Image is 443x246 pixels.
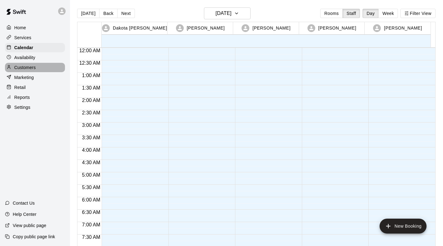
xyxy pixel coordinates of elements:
h6: [DATE] [215,9,231,18]
a: Customers [5,63,65,72]
a: Services [5,33,65,42]
p: [PERSON_NAME] [384,25,422,31]
p: [PERSON_NAME] [252,25,290,31]
p: Reports [14,94,30,100]
a: Availability [5,53,65,62]
p: View public page [13,222,46,229]
span: 12:30 AM [78,60,102,66]
span: 4:30 AM [81,160,102,165]
span: 6:00 AM [81,197,102,202]
span: 7:00 AM [81,222,102,227]
span: 1:00 AM [81,73,102,78]
a: Retail [5,83,65,92]
span: 12:00 AM [78,48,102,53]
p: Calendar [14,44,33,51]
p: Retail [14,84,26,91]
a: Settings [5,103,65,112]
a: Reports [5,93,65,102]
button: [DATE] [77,9,99,18]
p: Settings [14,104,30,110]
p: Dakota [PERSON_NAME] [113,25,167,31]
button: Filter View [400,9,435,18]
span: 1:30 AM [81,85,102,91]
a: Calendar [5,43,65,52]
span: 6:30 AM [81,210,102,215]
p: Contact Us [13,200,35,206]
span: 3:30 AM [81,135,102,140]
span: 5:30 AM [81,185,102,190]
span: 2:00 AM [81,98,102,103]
span: 7:30 AM [81,234,102,240]
p: Customers [14,64,36,71]
a: Home [5,23,65,32]
button: Day [362,9,379,18]
span: 3:00 AM [81,123,102,128]
button: Next [117,9,135,18]
button: Staff [343,9,360,18]
p: Marketing [14,74,34,81]
p: Availability [14,54,35,61]
button: Week [378,9,398,18]
p: Help Center [13,211,36,217]
span: 5:00 AM [81,172,102,178]
p: Home [14,25,26,31]
p: [PERSON_NAME] [318,25,356,31]
p: Services [14,35,31,41]
button: [DATE] [204,7,251,19]
p: Copy public page link [13,234,55,240]
p: [PERSON_NAME] [187,25,225,31]
button: add [380,219,427,234]
button: Back [99,9,118,18]
button: Rooms [320,9,343,18]
span: 4:00 AM [81,147,102,153]
a: Marketing [5,73,65,82]
span: 2:30 AM [81,110,102,115]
